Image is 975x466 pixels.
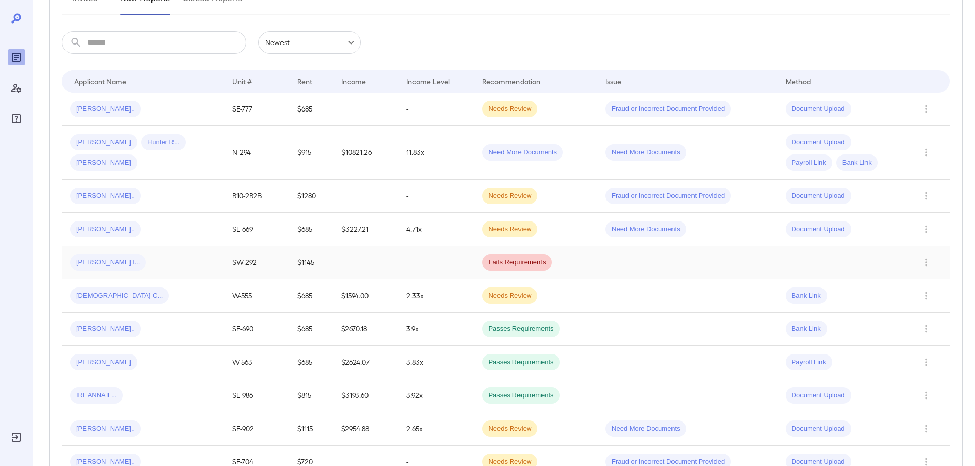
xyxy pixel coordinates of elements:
td: 4.71x [398,213,474,246]
td: B10-2B2B [224,180,289,213]
td: $2670.18 [333,313,398,346]
td: W-563 [224,346,289,379]
span: Fraud or Incorrect Document Provided [605,191,731,201]
td: SE-902 [224,412,289,446]
span: Document Upload [786,391,851,401]
span: Needs Review [482,424,537,434]
div: Income Level [406,75,450,87]
div: Reports [8,49,25,65]
span: Needs Review [482,104,537,114]
button: Row Actions [918,101,935,117]
div: Method [786,75,811,87]
td: 3.83x [398,346,474,379]
span: Document Upload [786,424,851,434]
td: $10821.26 [333,126,398,180]
td: 3.92x [398,379,474,412]
span: Needs Review [482,225,537,234]
div: FAQ [8,110,25,127]
span: [PERSON_NAME].. [70,104,141,114]
td: $1280 [289,180,333,213]
td: 3.9x [398,313,474,346]
td: $685 [289,93,333,126]
span: IREANNA L... [70,391,123,401]
td: - [398,246,474,279]
td: - [398,93,474,126]
td: $1594.00 [333,279,398,313]
span: Hunter R... [141,138,186,147]
td: 2.33x [398,279,474,313]
div: Applicant Name [74,75,126,87]
button: Row Actions [918,287,935,304]
button: Row Actions [918,254,935,271]
span: [PERSON_NAME].. [70,324,141,334]
td: 2.65x [398,412,474,446]
td: SE-777 [224,93,289,126]
span: Passes Requirements [482,358,559,367]
span: [PERSON_NAME] [70,358,137,367]
span: Needs Review [482,191,537,201]
span: [PERSON_NAME].. [70,191,141,201]
span: Need More Documents [605,225,686,234]
span: Needs Review [482,291,537,301]
td: $685 [289,213,333,246]
span: Need More Documents [482,148,563,158]
td: $815 [289,379,333,412]
span: [PERSON_NAME].. [70,225,141,234]
button: Row Actions [918,221,935,237]
div: Income [341,75,366,87]
button: Row Actions [918,321,935,337]
span: [PERSON_NAME] l... [70,258,146,268]
td: $685 [289,346,333,379]
td: $2624.07 [333,346,398,379]
span: Need More Documents [605,424,686,434]
td: SW-292 [224,246,289,279]
span: Document Upload [786,104,851,114]
td: $1145 [289,246,333,279]
span: Bank Link [786,291,827,301]
td: $915 [289,126,333,180]
button: Row Actions [918,420,935,437]
span: [PERSON_NAME].. [70,424,141,434]
span: Payroll Link [786,358,832,367]
td: SE-986 [224,379,289,412]
span: Fraud or Incorrect Document Provided [605,104,731,114]
td: $1115 [289,412,333,446]
span: Need More Documents [605,148,686,158]
td: N-294 [224,126,289,180]
div: Unit # [232,75,252,87]
button: Row Actions [918,354,935,370]
td: SE-669 [224,213,289,246]
div: Recommendation [482,75,540,87]
div: Rent [297,75,314,87]
span: Document Upload [786,191,851,201]
div: Manage Users [8,80,25,96]
div: Newest [258,31,361,54]
td: SE-690 [224,313,289,346]
div: Log Out [8,429,25,446]
td: - [398,180,474,213]
td: $685 [289,313,333,346]
span: Document Upload [786,225,851,234]
td: $3193.60 [333,379,398,412]
button: Row Actions [918,188,935,204]
span: [PERSON_NAME] [70,138,137,147]
span: Bank Link [836,158,878,168]
div: Issue [605,75,622,87]
td: $2954.88 [333,412,398,446]
td: W-555 [224,279,289,313]
span: [DEMOGRAPHIC_DATA] C... [70,291,169,301]
span: Fails Requirements [482,258,552,268]
span: Passes Requirements [482,391,559,401]
td: 11.83x [398,126,474,180]
span: Bank Link [786,324,827,334]
span: Document Upload [786,138,851,147]
button: Row Actions [918,144,935,161]
span: Passes Requirements [482,324,559,334]
button: Row Actions [918,387,935,404]
td: $685 [289,279,333,313]
span: Payroll Link [786,158,832,168]
td: $3227.21 [333,213,398,246]
span: [PERSON_NAME] [70,158,137,168]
